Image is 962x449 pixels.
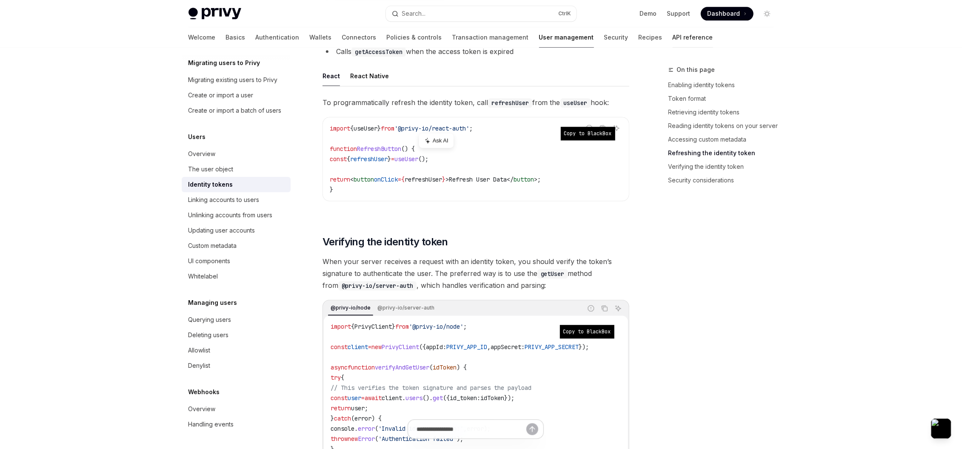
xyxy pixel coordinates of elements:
[525,343,579,351] span: PRIVY_APP_SECRET
[182,146,291,162] a: Overview
[354,323,392,330] span: PrivyClient
[182,327,291,343] a: Deleting users
[402,9,426,19] div: Search...
[182,207,291,223] a: Unlinking accounts from users
[188,179,233,190] div: Identity tokens
[579,343,589,351] span: });
[452,27,529,48] a: Transaction management
[585,303,597,314] button: Report incorrect code
[182,88,291,103] a: Create or import a user
[446,343,487,351] span: PRIVY_APP_ID
[374,176,398,183] span: onClick
[182,269,291,284] a: Whitelabel
[351,47,406,57] code: getAccessToken
[310,27,332,48] a: Wallets
[392,323,395,330] span: }
[371,415,382,422] span: ) {
[418,155,428,163] span: ();
[422,394,433,402] span: ().
[395,323,409,330] span: from
[760,7,774,20] button: Toggle dark mode
[354,125,377,132] span: useUser
[386,6,577,21] button: Open search
[507,176,514,183] span: </
[182,192,291,207] a: Linking accounts to users
[351,415,354,422] span: (
[599,303,610,314] button: Copy the contents from the code block
[433,394,443,402] span: get
[350,155,388,163] span: refreshUser
[365,394,382,402] span: await
[331,343,348,351] span: const
[668,160,781,173] a: Verifying the identity token
[354,415,371,422] span: error
[405,394,422,402] span: users
[526,423,538,435] button: Send message
[449,176,507,183] span: Refresh User Data
[561,127,615,140] button: Copy to BlackBox
[405,176,442,183] span: refreshUser
[357,145,401,153] span: RefreshButton
[188,90,254,100] div: Create or import a user
[604,27,628,48] a: Security
[182,343,291,358] a: Allowlist
[375,303,437,313] div: @privy-io/server-auth
[348,364,375,371] span: function
[673,27,713,48] a: API reference
[402,394,405,402] span: .
[323,97,629,108] span: To programmatically refresh the identity token, call from the hook:
[323,235,448,249] span: Verifying the identity token
[323,66,340,86] div: React
[338,281,417,290] code: @privy-io/server-auth
[417,420,526,438] input: Ask a question...
[328,303,373,313] div: @privy-io/node
[375,364,429,371] span: verifyAndGetUser
[188,8,241,20] img: light logo
[188,164,234,174] div: The user object
[323,256,629,291] span: When your server receives a request with an identity token, you should verify the token’s signatu...
[331,415,334,422] span: }
[348,343,368,351] span: client
[188,27,216,48] a: Welcome
[334,415,351,422] span: catch
[539,27,594,48] a: User management
[668,146,781,160] a: Refreshing the identity token
[182,358,291,373] a: Denylist
[182,238,291,253] a: Custom metadata
[188,361,211,371] div: Denylist
[377,125,381,132] span: }
[350,125,354,132] span: {
[487,343,491,351] span: ,
[409,323,463,330] span: '@privy-io/node'
[188,132,206,142] h5: Users
[182,162,291,177] a: The user object
[387,27,442,48] a: Policies & controls
[226,27,245,48] a: Basics
[351,323,354,330] span: {
[371,343,382,351] span: new
[188,271,218,281] div: Whitelabel
[401,145,415,153] span: () {
[256,27,300,48] a: Authentication
[182,177,291,192] a: Identity tokens
[401,176,405,183] span: {
[433,364,457,371] span: idToken
[330,186,333,193] span: }
[188,387,220,397] h5: Webhooks
[348,394,361,402] span: user
[188,210,273,220] div: Unlinking accounts from users
[394,125,469,132] span: '@privy-io/react-auth'
[188,419,234,429] div: Handling events
[341,374,344,381] span: {
[457,364,467,371] span: ) {
[677,65,715,75] span: On this page
[347,155,350,163] span: {
[469,125,473,132] span: ;
[480,394,504,402] span: idToken
[188,256,231,266] div: UI components
[560,98,591,108] code: useUser
[668,105,781,119] a: Retrieving identity tokens
[613,303,624,314] button: Ask AI
[668,92,781,105] a: Token format
[368,343,371,351] span: =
